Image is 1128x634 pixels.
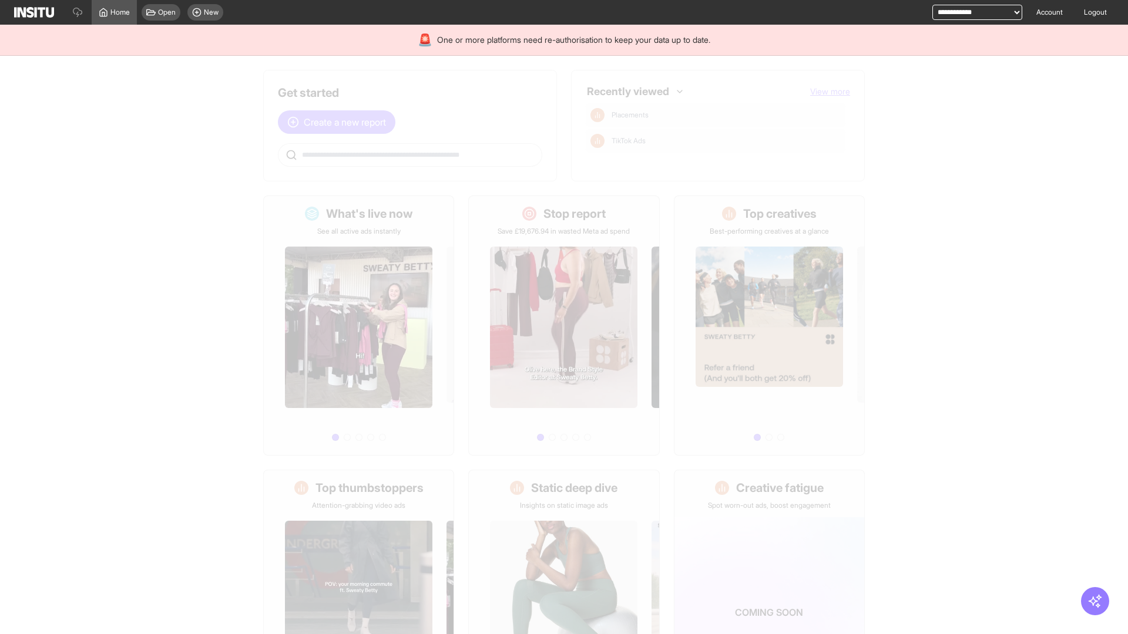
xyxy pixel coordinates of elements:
img: Logo [14,7,54,18]
span: New [204,8,219,17]
span: Open [158,8,176,17]
div: 🚨 [418,32,432,48]
span: Home [110,8,130,17]
span: One or more platforms need re-authorisation to keep your data up to date. [437,34,710,46]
